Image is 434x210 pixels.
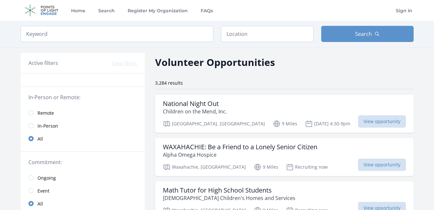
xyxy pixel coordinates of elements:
[21,119,145,132] a: In-Person
[321,26,414,42] button: Search
[21,132,145,145] a: All
[358,115,406,128] span: View opportunity
[28,158,137,166] legend: Commitment:
[305,120,350,128] p: [DATE] 4:30-9pm
[37,110,54,116] span: Remote
[273,120,297,128] p: 9 Miles
[155,55,275,69] h2: Volunteer Opportunities
[163,108,227,115] p: Children on the Mend, Inc.
[155,138,414,176] a: WAXAHACHIE: Be a Friend to a Lonely Senior Citizen Alpha Omega Hospice Waxahachie, [GEOGRAPHIC_DA...
[254,163,278,171] p: 9 Miles
[37,175,56,181] span: Ongoing
[355,30,372,38] span: Search
[21,184,145,197] a: Event
[221,26,313,42] input: Location
[37,201,43,207] span: All
[37,123,58,129] span: In-Person
[163,163,246,171] p: Waxahachie, [GEOGRAPHIC_DATA]
[37,136,43,142] span: All
[163,120,265,128] p: [GEOGRAPHIC_DATA], [GEOGRAPHIC_DATA]
[163,186,295,194] h3: Math Tutor for High School Students
[358,159,406,171] span: View opportunity
[163,143,317,151] h3: WAXAHACHIE: Be a Friend to a Lonely Senior Citizen
[286,163,328,171] p: Recruiting now
[112,60,137,67] button: Clear filters
[21,106,145,119] a: Remote
[163,151,317,159] p: Alpha Omega Hospice
[163,194,295,202] p: [DEMOGRAPHIC_DATA] Children's Homes and Services
[21,197,145,210] a: All
[21,171,145,184] a: Ongoing
[28,93,137,101] legend: In-Person or Remote:
[21,26,213,42] input: Keyword
[37,188,49,194] span: Event
[155,80,183,86] span: 3,284 results
[28,59,58,67] h3: Active filters
[155,95,414,133] a: National Night Out Children on the Mend, Inc. [GEOGRAPHIC_DATA], [GEOGRAPHIC_DATA] 9 Miles [DATE]...
[163,100,227,108] h3: National Night Out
